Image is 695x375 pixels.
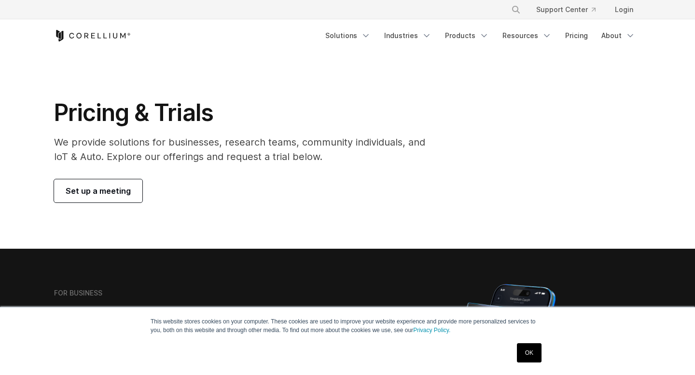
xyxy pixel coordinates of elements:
a: About [596,27,641,44]
a: Resources [497,27,557,44]
div: Navigation Menu [500,1,641,18]
a: Products [439,27,495,44]
a: Industries [378,27,437,44]
a: Privacy Policy. [413,327,450,334]
a: Set up a meeting [54,179,142,202]
a: Support Center [528,1,603,18]
h1: Pricing & Trials [54,98,439,127]
a: Corellium Home [54,30,131,41]
p: This website stores cookies on your computer. These cookies are used to improve your website expe... [151,317,544,335]
a: Solutions [320,27,376,44]
h6: FOR BUSINESS [54,289,102,297]
a: Pricing [559,27,594,44]
a: Login [607,1,641,18]
p: We provide solutions for businesses, research teams, community individuals, and IoT & Auto. Explo... [54,135,439,164]
a: OK [517,343,542,362]
button: Search [507,1,525,18]
div: Navigation Menu [320,27,641,44]
span: Set up a meeting [66,185,131,197]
